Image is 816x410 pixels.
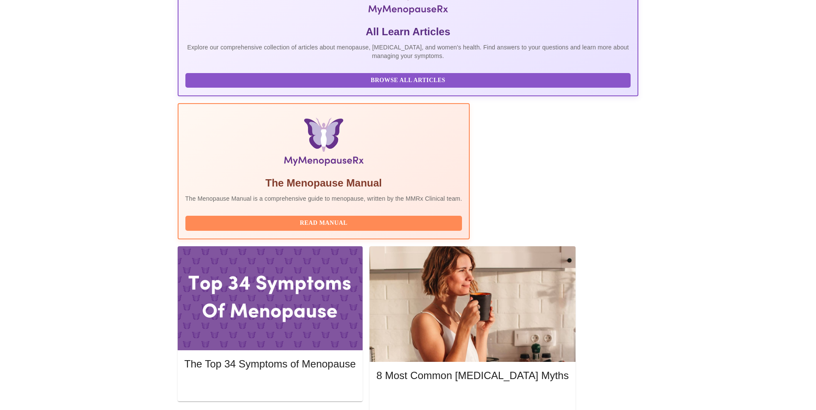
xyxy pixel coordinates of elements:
[376,394,571,401] a: Read More
[185,379,356,394] button: Read More
[185,216,462,231] button: Read Manual
[185,176,462,190] h5: The Menopause Manual
[193,381,347,392] span: Read More
[185,357,356,371] h5: The Top 34 Symptoms of Menopause
[185,73,631,88] button: Browse All Articles
[185,43,631,60] p: Explore our comprehensive collection of articles about menopause, [MEDICAL_DATA], and women's hea...
[185,25,631,39] h5: All Learn Articles
[376,369,569,382] h5: 8 Most Common [MEDICAL_DATA] Myths
[185,219,465,226] a: Read Manual
[185,382,358,389] a: Read More
[194,75,622,86] span: Browse All Articles
[185,76,633,83] a: Browse All Articles
[229,118,418,169] img: Menopause Manual
[185,194,462,203] p: The Menopause Manual is a comprehensive guide to menopause, written by the MMRx Clinical team.
[376,391,569,406] button: Read More
[385,393,560,404] span: Read More
[194,218,454,229] span: Read Manual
